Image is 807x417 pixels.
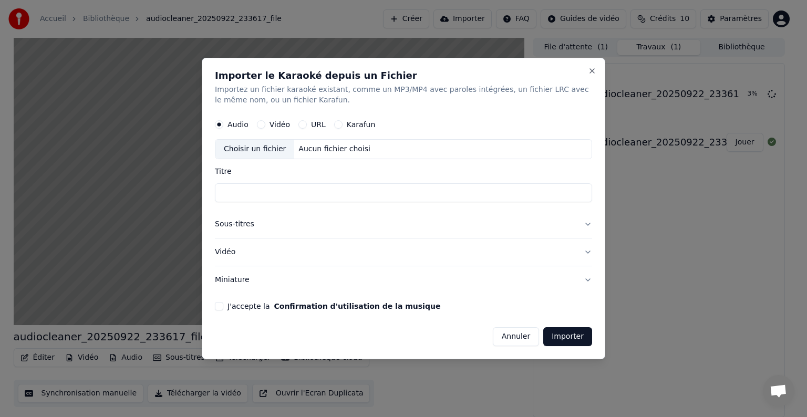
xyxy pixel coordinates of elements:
[227,121,249,128] label: Audio
[311,121,326,128] label: URL
[215,238,592,266] button: Vidéo
[274,303,440,310] button: J'accepte la
[294,144,375,154] div: Aucun fichier choisi
[215,266,592,294] button: Miniature
[270,121,290,128] label: Vidéo
[227,303,440,310] label: J'accepte la
[215,168,592,175] label: Titre
[347,121,376,128] label: Karafun
[493,327,539,346] button: Annuler
[215,71,592,80] h2: Importer le Karaoké depuis un Fichier
[215,85,592,106] p: Importez un fichier karaoké existant, comme un MP3/MP4 avec paroles intégrées, un fichier LRC ave...
[215,211,592,238] button: Sous-titres
[215,140,294,159] div: Choisir un fichier
[543,327,592,346] button: Importer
